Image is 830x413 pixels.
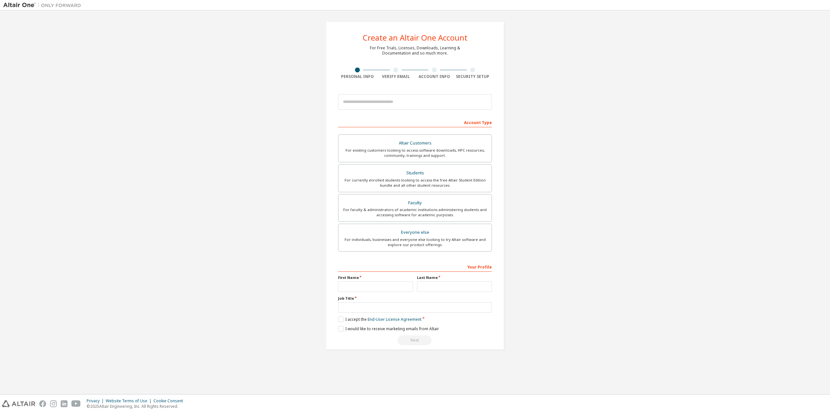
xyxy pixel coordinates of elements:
[377,74,415,79] div: Verify Email
[2,400,35,407] img: altair_logo.svg
[87,398,106,404] div: Privacy
[363,34,468,42] div: Create an Altair One Account
[342,228,488,237] div: Everyone else
[50,400,57,407] img: instagram.svg
[338,296,492,301] label: Job Title
[342,237,488,247] div: For individuals, businesses and everyone else looking to try Altair software and explore our prod...
[338,326,439,332] label: I would like to receive marketing emails from Altair
[342,148,488,158] div: For existing customers looking to access software downloads, HPC resources, community, trainings ...
[417,275,492,280] label: Last Name
[370,45,460,56] div: For Free Trials, Licenses, Downloads, Learning & Documentation and so much more.
[338,317,421,322] label: I accept the
[106,398,153,404] div: Website Terms of Use
[368,317,421,322] a: End-User License Agreement
[61,400,67,407] img: linkedin.svg
[71,400,81,407] img: youtube.svg
[342,207,488,218] div: For faculty & administrators of academic institutions administering students and accessing softwa...
[415,74,454,79] div: Account Info
[338,261,492,272] div: Your Profile
[342,198,488,207] div: Faculty
[342,178,488,188] div: For currently enrolled students looking to access the free Altair Student Edition bundle and all ...
[338,74,377,79] div: Personal Info
[3,2,84,8] img: Altair One
[87,404,187,409] p: © 2025 Altair Engineering, Inc. All Rights Reserved.
[39,400,46,407] img: facebook.svg
[338,275,413,280] label: First Name
[454,74,492,79] div: Security Setup
[342,169,488,178] div: Students
[342,139,488,148] div: Altair Customers
[338,117,492,127] div: Account Type
[338,335,492,345] div: Read and acccept EULA to continue
[153,398,187,404] div: Cookie Consent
